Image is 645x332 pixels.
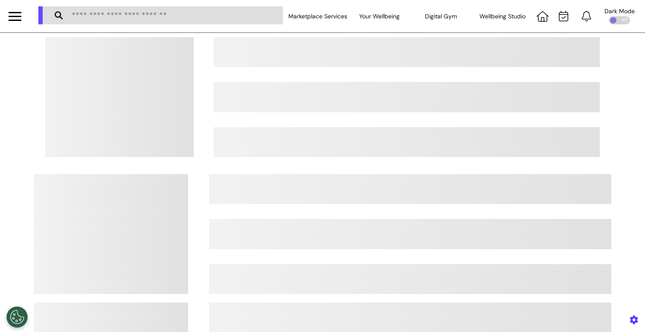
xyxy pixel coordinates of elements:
[287,4,349,28] div: Marketplace Services
[6,306,28,328] button: Open Preferences
[410,4,471,28] div: Digital Gym
[609,16,630,24] div: OFF
[349,4,410,28] div: Your Wellbeing
[472,4,533,28] div: Wellbeing Studio
[604,8,635,14] div: Dark Mode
